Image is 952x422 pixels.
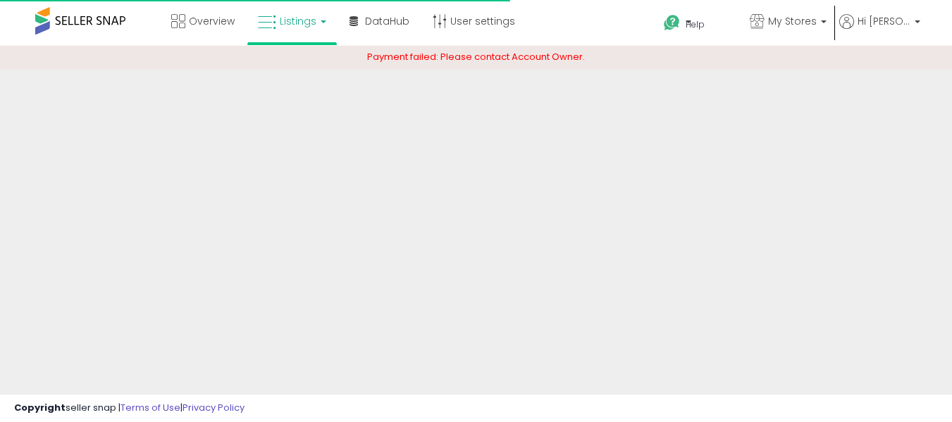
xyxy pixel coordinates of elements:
[365,14,409,28] span: DataHub
[768,14,817,28] span: My Stores
[280,14,316,28] span: Listings
[653,4,737,46] a: Help
[14,402,245,415] div: seller snap | |
[120,401,180,414] a: Terms of Use
[14,401,66,414] strong: Copyright
[858,14,910,28] span: Hi [PERSON_NAME]
[839,14,920,46] a: Hi [PERSON_NAME]
[189,14,235,28] span: Overview
[686,18,705,30] span: Help
[663,14,681,32] i: Get Help
[367,50,585,63] span: Payment failed: Please contact Account Owner.
[183,401,245,414] a: Privacy Policy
